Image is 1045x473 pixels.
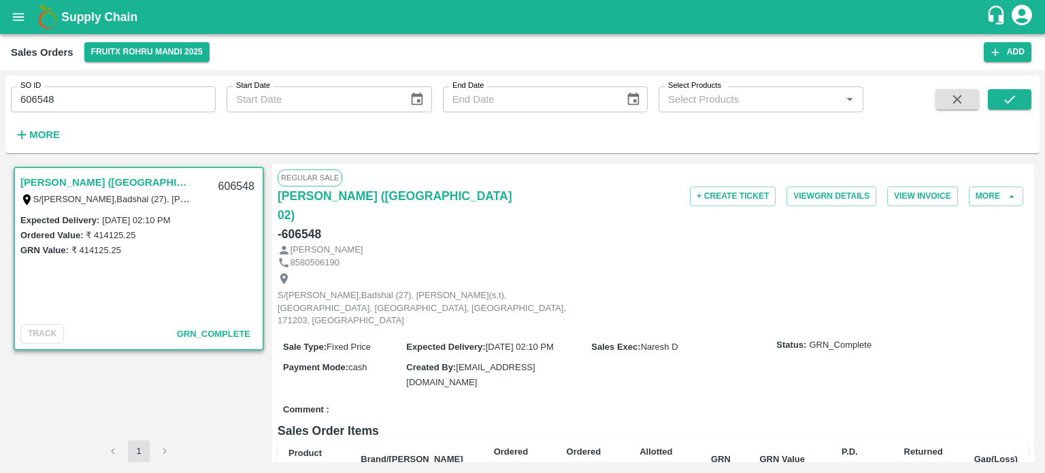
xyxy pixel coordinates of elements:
[904,446,943,472] b: Returned Weight
[348,362,367,372] span: cash
[3,1,34,33] button: open drawer
[33,193,682,204] label: S/[PERSON_NAME],Badshal (27), [PERSON_NAME](s.t), [GEOGRAPHIC_DATA], [GEOGRAPHIC_DATA], [GEOGRAPH...
[283,362,348,372] label: Payment Mode :
[100,440,178,462] nav: pagination navigation
[663,91,837,108] input: Select Products
[278,225,321,244] h6: - 606548
[887,186,958,206] button: View Invoice
[361,454,463,464] b: Brand/[PERSON_NAME]
[20,245,69,255] label: GRN Value:
[969,186,1023,206] button: More
[210,171,263,203] div: 606548
[986,5,1010,29] div: customer-support
[406,362,535,387] span: [EMAIL_ADDRESS][DOMAIN_NAME]
[278,421,1029,440] h6: Sales Order Items
[443,86,615,112] input: End Date
[102,215,170,225] label: [DATE] 02:10 PM
[404,86,430,112] button: Choose date
[567,446,601,472] b: Ordered Value
[668,80,721,91] label: Select Products
[61,7,986,27] a: Supply Chain
[809,339,872,352] span: GRN_Complete
[283,342,327,352] label: Sale Type :
[711,454,731,464] b: GRN
[283,404,329,417] label: Comment :
[776,339,806,352] label: Status:
[278,186,528,225] a: [PERSON_NAME] ([GEOGRAPHIC_DATA] 02)
[34,3,61,31] img: logo
[20,80,41,91] label: SO ID
[20,174,190,191] a: [PERSON_NAME] ([GEOGRAPHIC_DATA] 02)
[11,123,63,146] button: More
[591,342,640,352] label: Sales Exec :
[288,448,322,458] b: Product
[974,454,1018,464] b: Gap(Loss)
[841,91,859,108] button: Open
[638,446,674,472] b: Allotted Quantity
[84,42,210,62] button: Select DC
[406,342,485,352] label: Expected Delivery :
[236,80,270,91] label: Start Date
[177,329,250,339] span: GRN_Complete
[291,257,339,270] p: 8580506190
[620,86,646,112] button: Choose date
[291,244,363,257] p: [PERSON_NAME]
[641,342,678,352] span: Naresh D
[227,86,399,112] input: Start Date
[452,80,484,91] label: End Date
[278,289,584,327] p: S/[PERSON_NAME],Badshal (27), [PERSON_NAME](s.t), [GEOGRAPHIC_DATA], [GEOGRAPHIC_DATA], [GEOGRAPH...
[11,44,73,61] div: Sales Orders
[786,186,876,206] button: ViewGRN Details
[86,230,135,240] label: ₹ 414125.25
[29,129,60,140] strong: More
[61,10,137,24] b: Supply Chain
[759,454,804,464] b: GRN Value
[71,245,121,255] label: ₹ 414125.25
[984,42,1031,62] button: Add
[493,446,529,472] b: Ordered Quantity
[486,342,554,352] span: [DATE] 02:10 PM
[278,169,342,186] span: Regular Sale
[20,215,99,225] label: Expected Delivery :
[831,446,869,472] b: P.D. Discount
[406,362,456,372] label: Created By :
[20,230,83,240] label: Ordered Value:
[11,86,216,112] input: Enter SO ID
[288,461,339,473] div: SKU
[1010,3,1034,31] div: account of current user
[327,342,371,352] span: Fixed Price
[128,440,150,462] button: page 1
[690,186,776,206] button: + Create Ticket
